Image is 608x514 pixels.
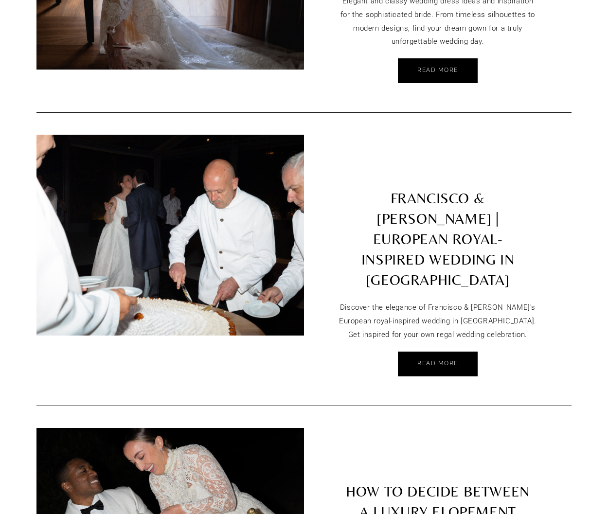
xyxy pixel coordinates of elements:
a: Read More [398,352,478,376]
span: Read More [417,67,458,73]
a: FRANCISCO & [PERSON_NAME] | EUROPEAN ROYAL-INSPIRED WEDDING IN [GEOGRAPHIC_DATA] [304,135,572,295]
img: FRANCISCO &amp; ALEXANDRA | EUROPEAN ROYAL-INSPIRED WEDDING IN PORTUGAL [14,135,326,336]
p: Discover the elegance of Francisco & [PERSON_NAME]'s European royal-inspired wedding in [GEOGRAPH... [337,301,539,342]
a: Read More [398,58,478,83]
span: Read More [417,360,458,367]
